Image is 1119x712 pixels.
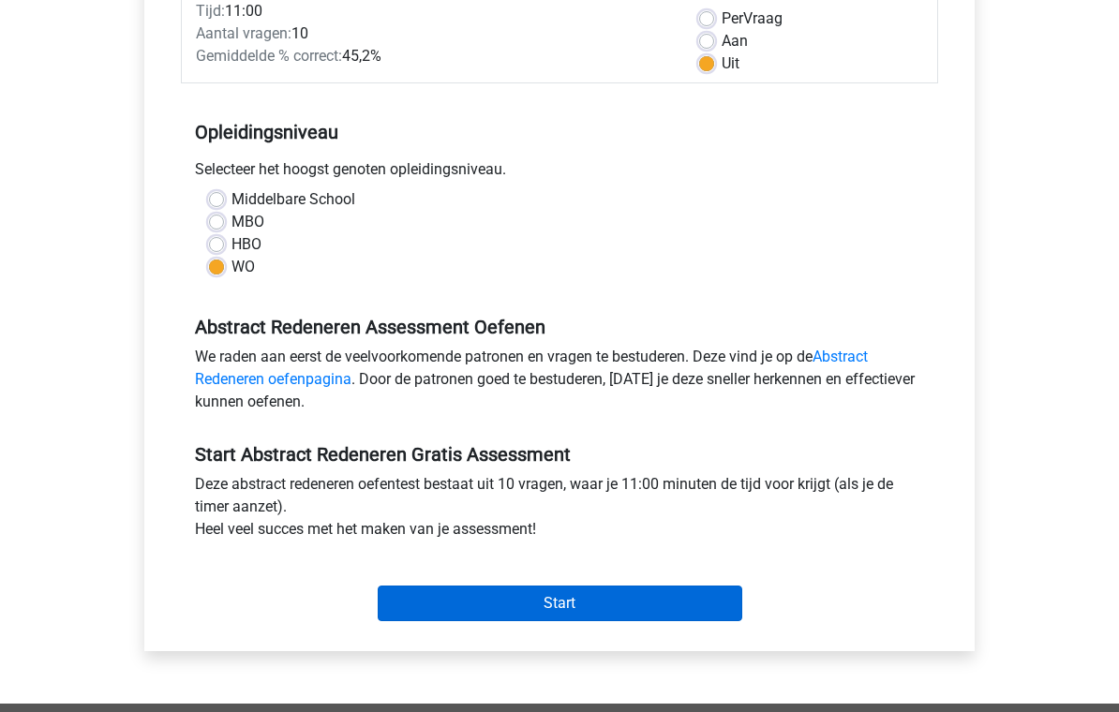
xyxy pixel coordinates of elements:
div: 10 [182,22,685,45]
span: Tijd: [196,2,225,20]
span: Gemiddelde % correct: [196,47,342,65]
div: 45,2% [182,45,685,67]
div: We raden aan eerst de veelvoorkomende patronen en vragen te bestuderen. Deze vind je op de . Door... [181,346,938,421]
h5: Opleidingsniveau [195,113,924,151]
div: Selecteer het hoogst genoten opleidingsniveau. [181,158,938,188]
span: Per [722,9,743,27]
h5: Start Abstract Redeneren Gratis Assessment [195,443,924,466]
label: Middelbare School [231,188,355,211]
label: Aan [722,30,748,52]
span: Aantal vragen: [196,24,291,42]
label: WO [231,256,255,278]
label: Vraag [722,7,783,30]
input: Start [378,586,742,621]
h5: Abstract Redeneren Assessment Oefenen [195,316,924,338]
label: MBO [231,211,264,233]
label: Uit [722,52,739,75]
div: Deze abstract redeneren oefentest bestaat uit 10 vragen, waar je 11:00 minuten de tijd voor krijg... [181,473,938,548]
label: HBO [231,233,261,256]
